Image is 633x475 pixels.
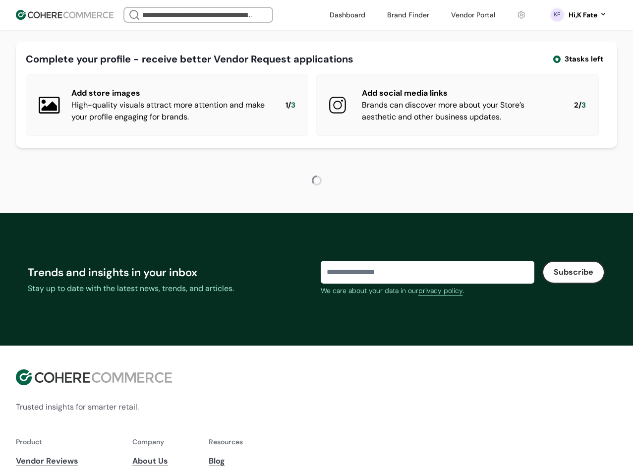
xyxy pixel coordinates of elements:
p: Product [16,437,122,447]
button: Subscribe [542,261,605,284]
div: Add store images [71,87,270,99]
div: High-quality visuals attract more attention and make your profile engaging for brands. [71,99,270,123]
div: Brands can discover more about your Store’s aesthetic and other business updates. [362,99,558,123]
a: privacy policy [418,286,463,296]
button: Hi,K Fate [569,10,607,20]
span: We care about your data in our [321,286,418,295]
span: 3 tasks left [565,54,603,65]
span: / [578,100,581,111]
div: Add social media links [362,87,558,99]
span: 1 [286,100,288,111]
a: Blog [209,455,279,467]
a: Vendor Reviews [16,455,122,467]
div: Hi, K Fate [569,10,597,20]
div: Complete your profile - receive better Vendor Request applications [26,52,353,66]
span: . [463,286,464,295]
img: Cohere Logo [16,10,114,20]
span: 2 [574,100,578,111]
p: Resources [209,437,279,447]
a: About Us [132,455,199,467]
div: Stay up to date with the latest news, trends, and articles. [28,283,313,295]
p: Trusted insights for smarter retail. [16,401,264,413]
svg: 0 percent [550,7,565,22]
p: Company [132,437,199,447]
img: Cohere Logo [16,369,172,385]
span: / [288,100,291,111]
span: 3 [291,100,295,111]
span: 3 [581,100,586,111]
div: Trends and insights in your inbox [28,264,313,281]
